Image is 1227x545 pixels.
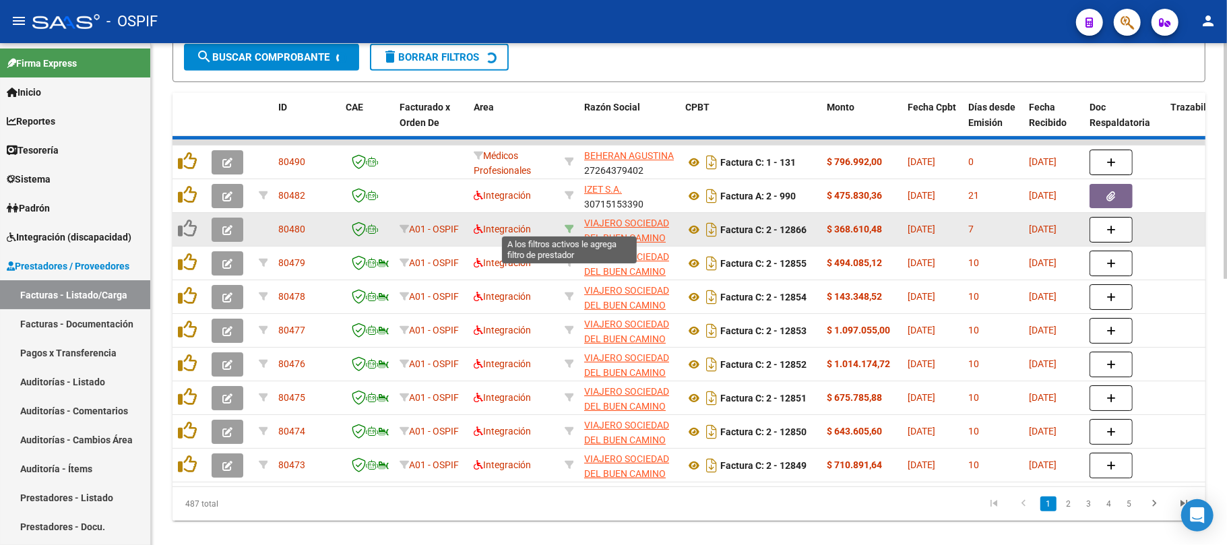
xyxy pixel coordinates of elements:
[720,191,796,201] strong: Factura A: 2 - 990
[827,325,890,335] strong: $ 1.097.055,00
[968,392,979,403] span: 10
[278,102,287,113] span: ID
[584,283,674,311] div: 30714136905
[703,286,720,308] i: Descargar documento
[1024,93,1084,152] datatable-header-cell: Fecha Recibido
[409,291,459,302] span: A01 - OSPIF
[409,392,459,403] span: A01 - OSPIF
[827,426,882,437] strong: $ 643.605,60
[1029,291,1057,302] span: [DATE]
[908,156,935,167] span: [DATE]
[1029,459,1057,470] span: [DATE]
[827,190,882,201] strong: $ 475.830,36
[1029,190,1057,201] span: [DATE]
[382,51,479,63] span: Borrar Filtros
[584,150,674,161] span: BEHERAN AGUSTINA
[474,102,494,113] span: Area
[409,459,459,470] span: A01 - OSPIF
[720,359,807,370] strong: Factura C: 2 - 12852
[827,156,882,167] strong: $ 796.992,00
[584,420,669,461] span: VIAJERO SOCIEDAD DEL BUEN CAMINO S.A.
[172,487,377,521] div: 487 total
[703,152,720,173] i: Descargar documento
[584,384,674,412] div: 30714136905
[7,85,41,100] span: Inicio
[968,358,979,369] span: 10
[685,102,710,113] span: CPBT
[1029,325,1057,335] span: [DATE]
[968,459,979,470] span: 10
[474,224,531,234] span: Integración
[1029,224,1057,234] span: [DATE]
[184,44,359,71] button: Buscar Comprobante
[584,350,674,379] div: 30714136905
[703,421,720,443] i: Descargar documento
[474,392,531,403] span: Integración
[584,184,622,195] span: IZET S.A.
[278,392,305,403] span: 80475
[720,292,807,302] strong: Factura C: 2 - 12854
[7,172,51,187] span: Sistema
[278,426,305,437] span: 80474
[11,13,27,29] mat-icon: menu
[1181,499,1214,532] div: Open Intercom Messenger
[7,56,77,71] span: Firma Express
[474,426,531,437] span: Integración
[400,102,450,128] span: Facturado x Orden De
[968,102,1015,128] span: Días desde Emisión
[7,114,55,129] span: Reportes
[584,148,674,177] div: 27264379402
[720,157,796,168] strong: Factura C: 1 - 131
[908,392,935,403] span: [DATE]
[106,7,158,36] span: - OSPIF
[1029,426,1057,437] span: [DATE]
[1029,257,1057,268] span: [DATE]
[474,325,531,335] span: Integración
[703,253,720,274] i: Descargar documento
[1084,93,1165,152] datatable-header-cell: Doc Respaldatoria
[821,93,902,152] datatable-header-cell: Monto
[409,426,459,437] span: A01 - OSPIF
[902,93,963,152] datatable-header-cell: Fecha Cpbt
[278,156,305,167] span: 80490
[1029,358,1057,369] span: [DATE]
[908,358,935,369] span: [DATE]
[278,325,305,335] span: 80477
[680,93,821,152] datatable-header-cell: CPBT
[278,257,305,268] span: 80479
[7,201,50,216] span: Padrón
[584,102,640,113] span: Razón Social
[703,185,720,207] i: Descargar documento
[1029,392,1057,403] span: [DATE]
[584,453,669,495] span: VIAJERO SOCIEDAD DEL BUEN CAMINO S.A.
[474,291,531,302] span: Integración
[827,102,854,113] span: Monto
[278,358,305,369] span: 80476
[703,354,720,375] i: Descargar documento
[409,358,459,369] span: A01 - OSPIF
[827,392,882,403] strong: $ 675.785,88
[968,224,974,234] span: 7
[584,451,674,480] div: 30714136905
[908,426,935,437] span: [DATE]
[720,393,807,404] strong: Factura C: 2 - 12851
[968,190,979,201] span: 21
[409,257,459,268] span: A01 - OSPIF
[579,93,680,152] datatable-header-cell: Razón Social
[346,102,363,113] span: CAE
[827,358,890,369] strong: $ 1.014.174,72
[7,259,129,274] span: Prestadores / Proveedores
[584,251,669,293] span: VIAJERO SOCIEDAD DEL BUEN CAMINO S.A.
[908,291,935,302] span: [DATE]
[1170,102,1225,113] span: Trazabilidad
[827,257,882,268] strong: $ 494.085,12
[273,93,340,152] datatable-header-cell: ID
[1029,102,1067,128] span: Fecha Recibido
[827,459,882,470] strong: $ 710.891,64
[703,219,720,241] i: Descargar documento
[908,102,956,113] span: Fecha Cpbt
[584,285,669,327] span: VIAJERO SOCIEDAD DEL BUEN CAMINO S.A.
[584,216,674,244] div: 30714136905
[908,224,935,234] span: [DATE]
[409,325,459,335] span: A01 - OSPIF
